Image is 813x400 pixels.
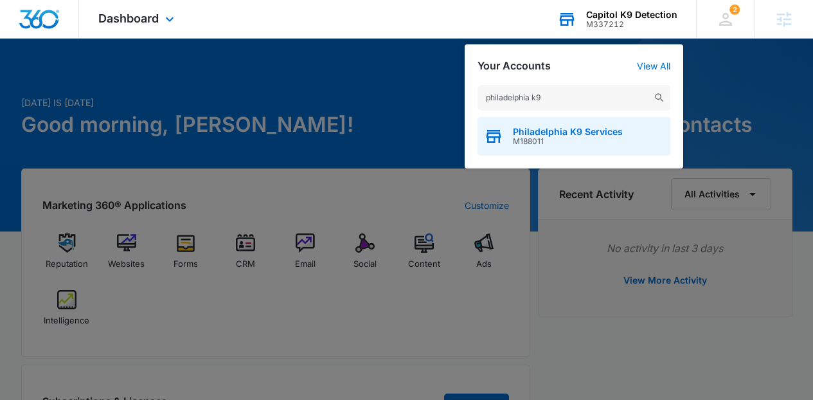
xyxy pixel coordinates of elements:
span: Philadelphia K9 Services [513,127,623,137]
button: Philadelphia K9 ServicesM188011 [478,117,670,156]
div: notifications count [729,5,740,15]
span: 2 [729,5,740,15]
div: account id [586,20,677,29]
span: M188011 [513,137,623,146]
h2: Your Accounts [478,60,551,72]
span: Dashboard [98,12,159,25]
a: View All [637,60,670,71]
div: account name [586,10,677,20]
input: Search Accounts [478,85,670,111]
